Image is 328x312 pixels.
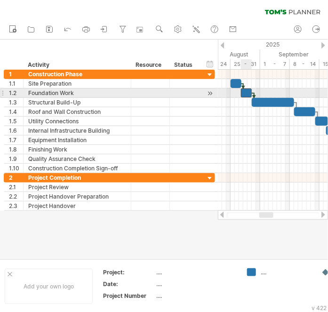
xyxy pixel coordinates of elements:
[206,88,215,98] div: scroll to activity
[9,192,23,201] div: 2.2
[174,60,195,70] div: Status
[9,107,23,116] div: 1.4
[9,70,23,79] div: 1
[157,268,236,276] div: ....
[28,98,126,107] div: Structural Build-Up
[28,107,126,116] div: Roof and Wall Construction
[157,292,236,300] div: ....
[28,154,126,163] div: Quality Assurance Check
[312,304,327,312] div: v 422
[9,79,23,88] div: 1.1
[9,98,23,107] div: 1.3
[290,59,320,69] div: 8 - 14
[28,60,126,70] div: Activity
[260,59,290,69] div: 1 - 7
[28,70,126,79] div: Construction Phase
[9,88,23,97] div: 1.2
[28,164,126,173] div: Construction Completion Sign-off
[136,60,164,70] div: Resource
[5,269,93,304] div: Add your own logo
[28,183,126,192] div: Project Review
[9,183,23,192] div: 2.1
[9,164,23,173] div: 1.10
[157,280,236,288] div: ....
[28,88,126,97] div: Foundation Work
[261,268,312,276] div: ....
[9,145,23,154] div: 1.8
[231,59,260,69] div: 25 - 31
[28,192,126,201] div: Project Handover Preparation
[9,126,23,135] div: 1.6
[103,280,155,288] div: Date:
[28,136,126,144] div: Equipment Installation
[103,268,155,276] div: Project:
[28,201,126,210] div: Project Handover
[28,173,126,182] div: Project Completion
[9,117,23,126] div: 1.5
[9,201,23,210] div: 2.3
[9,154,23,163] div: 1.9
[28,117,126,126] div: Utility Connections
[28,79,126,88] div: Site Preparation
[103,292,155,300] div: Project Number
[28,145,126,154] div: Finishing Work
[28,126,126,135] div: Internal Infrastructure Building
[9,136,23,144] div: 1.7
[9,173,23,182] div: 2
